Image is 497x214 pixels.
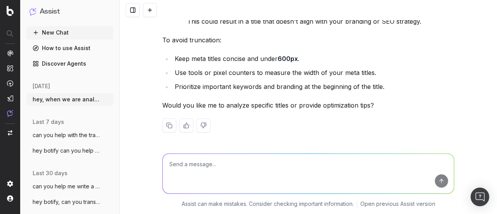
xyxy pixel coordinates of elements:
[7,195,13,202] img: My account
[471,188,489,206] div: Open Intercom Messenger
[162,35,454,45] p: To avoid truncation:
[33,147,101,155] span: hey botify can you help me with this fre
[33,96,101,103] span: hey, when we are analysing meta titles,
[30,8,36,15] img: Assist
[8,130,12,136] img: Switch project
[33,131,101,139] span: can you help with the translation of thi
[26,42,113,54] a: How to use Assist
[7,181,13,187] img: Setting
[26,93,113,106] button: hey, when we are analysing meta titles,
[7,65,13,71] img: Intelligence
[26,196,113,208] button: hey botify, can you translate the follow
[7,6,14,16] img: Botify logo
[7,95,13,101] img: Studio
[26,57,113,70] a: Discover Agents
[33,169,68,177] span: last 30 days
[172,67,454,78] li: Use tools or pixel counters to measure the width of your meta titles.
[30,6,110,17] button: Assist
[278,55,298,63] strong: 600px
[172,53,454,64] li: Keep meta titles concise and under .
[33,183,101,190] span: can you help me write a story related to
[33,82,50,90] span: [DATE]
[26,180,113,193] button: can you help me write a story related to
[33,118,64,126] span: last 7 days
[162,100,454,111] p: Would you like me to analyze specific titles or provide optimization tips?
[40,6,60,17] h1: Assist
[360,200,435,208] a: Open previous Assist version
[7,110,13,117] img: Assist
[33,198,101,206] span: hey botify, can you translate the follow
[172,81,454,92] li: Prioritize important keywords and branding at the beginning of the title.
[182,200,354,208] p: Assist can make mistakes. Consider checking important information.
[7,80,13,87] img: Activation
[26,26,113,39] button: New Chat
[26,144,113,157] button: hey botify can you help me with this fre
[26,129,113,141] button: can you help with the translation of thi
[7,50,13,56] img: Analytics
